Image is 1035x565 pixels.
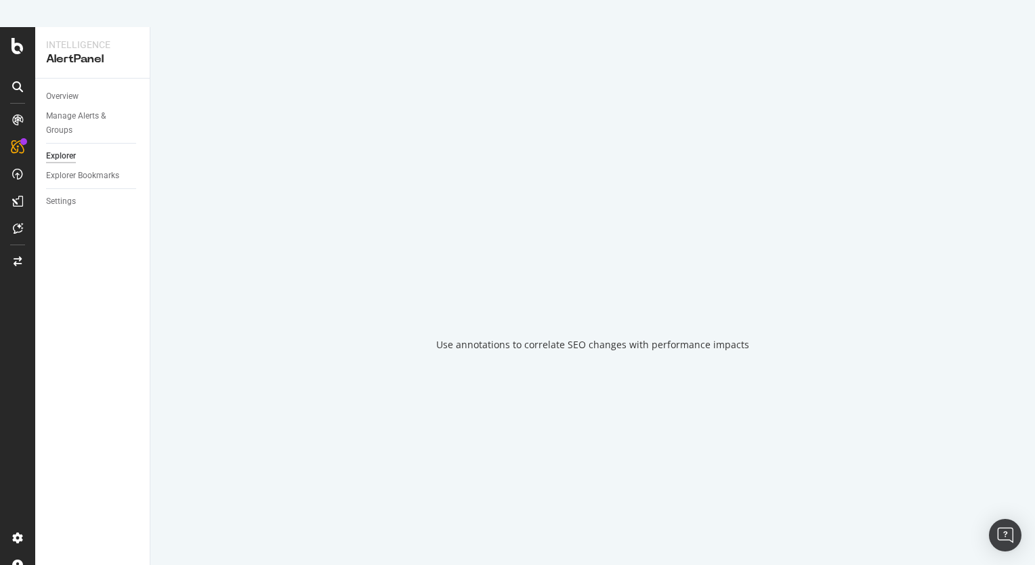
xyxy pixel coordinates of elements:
[436,338,749,352] div: Use annotations to correlate SEO changes with performance impacts
[46,109,140,138] a: Manage Alerts & Groups
[46,149,140,163] a: Explorer
[46,194,140,209] a: Settings
[46,194,76,209] div: Settings
[46,89,79,104] div: Overview
[46,149,76,163] div: Explorer
[46,51,139,67] div: AlertPanel
[46,89,140,104] a: Overview
[544,268,641,316] div: animation
[46,109,127,138] div: Manage Alerts & Groups
[989,519,1021,551] div: Open Intercom Messenger
[46,169,119,183] div: Explorer Bookmarks
[46,169,140,183] a: Explorer Bookmarks
[46,38,139,51] div: Intelligence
